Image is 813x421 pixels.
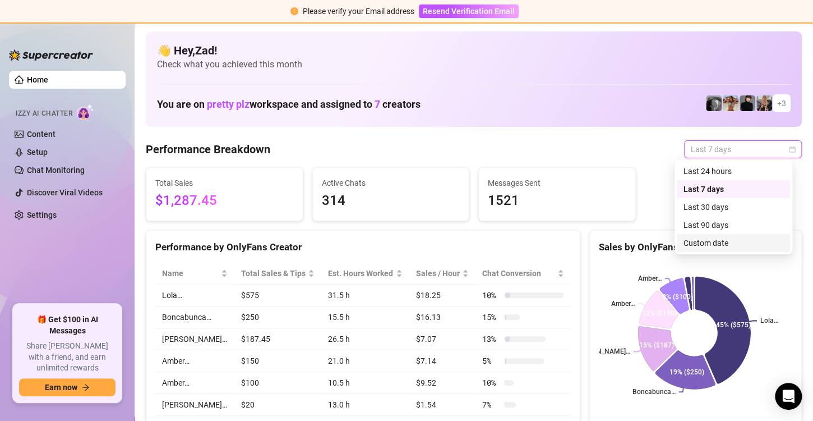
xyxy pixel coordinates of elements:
[375,98,380,110] span: 7
[574,347,630,355] text: [PERSON_NAME]…
[482,289,500,301] span: 10 %
[409,394,475,416] td: $1.54
[409,263,475,285] th: Sales / Hour
[706,95,722,111] img: Amber
[683,219,783,231] div: Last 90 days
[290,7,298,15] span: exclamation-circle
[756,95,772,111] img: Violet
[416,267,460,280] span: Sales / Hour
[423,7,515,16] span: Resend Verification Email
[207,98,250,110] span: pretty plz
[19,314,116,336] span: 🎁 Get $100 in AI Messages
[27,166,85,175] a: Chat Monitoring
[155,372,234,394] td: Amber…
[409,328,475,350] td: $7.07
[599,240,792,255] div: Sales by OnlyFans Creator
[27,148,48,157] a: Setup
[740,95,755,111] img: Camille
[482,355,500,367] span: 5 %
[409,372,475,394] td: $9.52
[683,165,783,177] div: Last 24 hours
[321,350,409,372] td: 21.0 h
[19,341,116,374] span: Share [PERSON_NAME] with a friend, and earn unlimited rewards
[16,108,72,119] span: Izzy AI Chatter
[677,162,790,180] div: Last 24 hours
[234,350,322,372] td: $150
[683,201,783,213] div: Last 30 days
[322,177,460,189] span: Active Chats
[155,240,571,255] div: Performance by OnlyFans Creator
[155,285,234,306] td: Lola…
[157,98,421,111] h1: You are on workspace and assigned to creators
[409,350,475,372] td: $7.14
[27,130,56,139] a: Content
[789,146,796,153] span: calendar
[157,43,791,58] h4: 👋 Hey, Zad !
[321,372,409,394] td: 10.5 h
[328,267,394,280] div: Est. Hours Worked
[234,285,322,306] td: $575
[321,328,409,350] td: 26.5 h
[775,383,802,410] div: Open Intercom Messenger
[482,267,555,280] span: Chat Conversion
[482,311,500,323] span: 15 %
[409,285,475,306] td: $18.25
[155,263,234,285] th: Name
[155,350,234,372] td: Amber…
[27,75,48,84] a: Home
[760,317,778,324] text: Lola…
[45,383,77,392] span: Earn now
[155,306,234,328] td: Boncabunca…
[321,285,409,306] td: 31.5 h
[683,237,783,249] div: Custom date
[9,49,93,61] img: logo-BBDzfeDw.svg
[234,306,322,328] td: $250
[322,190,460,212] span: 314
[234,394,322,416] td: $20
[683,183,783,195] div: Last 7 days
[632,388,675,396] text: Boncabunca…
[677,234,790,252] div: Custom date
[677,216,790,234] div: Last 90 days
[82,383,90,391] span: arrow-right
[155,328,234,350] td: [PERSON_NAME]…
[234,263,322,285] th: Total Sales & Tips
[677,180,790,198] div: Last 7 days
[162,267,219,280] span: Name
[482,377,500,389] span: 10 %
[19,378,116,396] button: Earn nowarrow-right
[155,190,294,212] span: $1,287.45
[409,306,475,328] td: $16.13
[482,333,500,345] span: 13 %
[777,97,786,109] span: + 3
[146,141,270,157] h4: Performance Breakdown
[27,188,103,197] a: Discover Viral Videos
[155,394,234,416] td: [PERSON_NAME]…
[482,399,500,411] span: 7 %
[27,210,57,219] a: Settings
[488,190,626,212] span: 1521
[77,104,94,120] img: AI Chatter
[723,95,738,111] img: Amber
[321,306,409,328] td: 15.5 h
[321,394,409,416] td: 13.0 h
[234,372,322,394] td: $100
[488,177,626,189] span: Messages Sent
[419,4,519,18] button: Resend Verification Email
[234,328,322,350] td: $187.45
[155,177,294,189] span: Total Sales
[677,198,790,216] div: Last 30 days
[691,141,795,158] span: Last 7 days
[241,267,306,280] span: Total Sales & Tips
[611,300,634,308] text: Amber…
[157,58,791,71] span: Check what you achieved this month
[475,263,571,285] th: Chat Conversion
[303,5,414,17] div: Please verify your Email address
[638,274,661,282] text: Amber…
